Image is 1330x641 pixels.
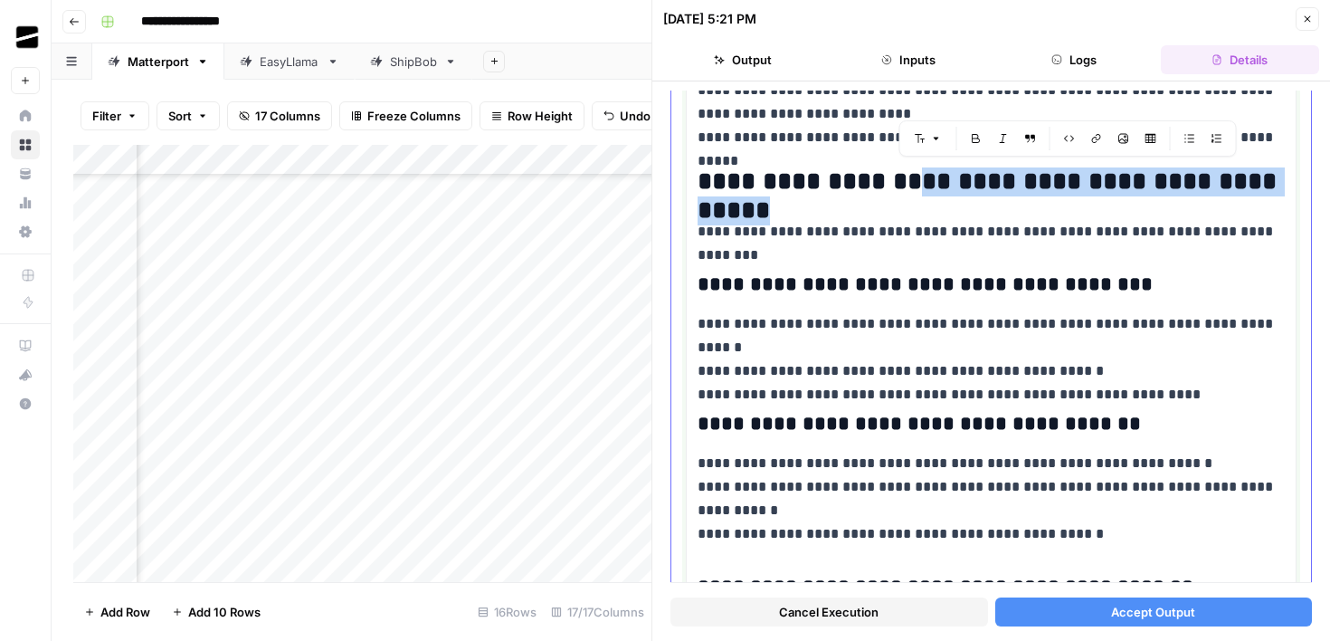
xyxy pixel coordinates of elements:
[390,53,437,71] div: ShipBob
[255,107,320,125] span: 17 Columns
[11,21,43,53] img: OGM Logo
[73,598,161,627] button: Add Row
[663,10,756,28] div: [DATE] 5:21 PM
[161,598,271,627] button: Add 10 Rows
[1161,45,1319,74] button: Details
[670,598,988,627] button: Cancel Execution
[11,101,40,130] a: Home
[11,130,40,159] a: Browse
[81,101,149,130] button: Filter
[829,45,987,74] button: Inputs
[663,45,822,74] button: Output
[470,598,544,627] div: 16 Rows
[92,107,121,125] span: Filter
[157,101,220,130] button: Sort
[11,14,40,60] button: Workspace: OGM
[168,107,192,125] span: Sort
[592,101,662,130] button: Undo
[128,53,189,71] div: Matterport
[11,389,40,418] button: Help + Support
[100,603,150,621] span: Add Row
[11,360,40,389] button: What's new?
[224,43,355,80] a: EasyLlama
[11,188,40,217] a: Usage
[11,217,40,246] a: Settings
[188,603,261,621] span: Add 10 Rows
[544,598,651,627] div: 17/17 Columns
[92,43,224,80] a: Matterport
[260,53,319,71] div: EasyLlama
[367,107,461,125] span: Freeze Columns
[779,603,879,621] span: Cancel Execution
[355,43,472,80] a: ShipBob
[339,101,472,130] button: Freeze Columns
[12,361,39,388] div: What's new?
[227,101,332,130] button: 17 Columns
[11,331,40,360] a: AirOps Academy
[1111,603,1195,621] span: Accept Output
[620,107,651,125] span: Undo
[995,598,1313,627] button: Accept Output
[11,159,40,188] a: Your Data
[995,45,1154,74] button: Logs
[508,107,573,125] span: Row Height
[480,101,584,130] button: Row Height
